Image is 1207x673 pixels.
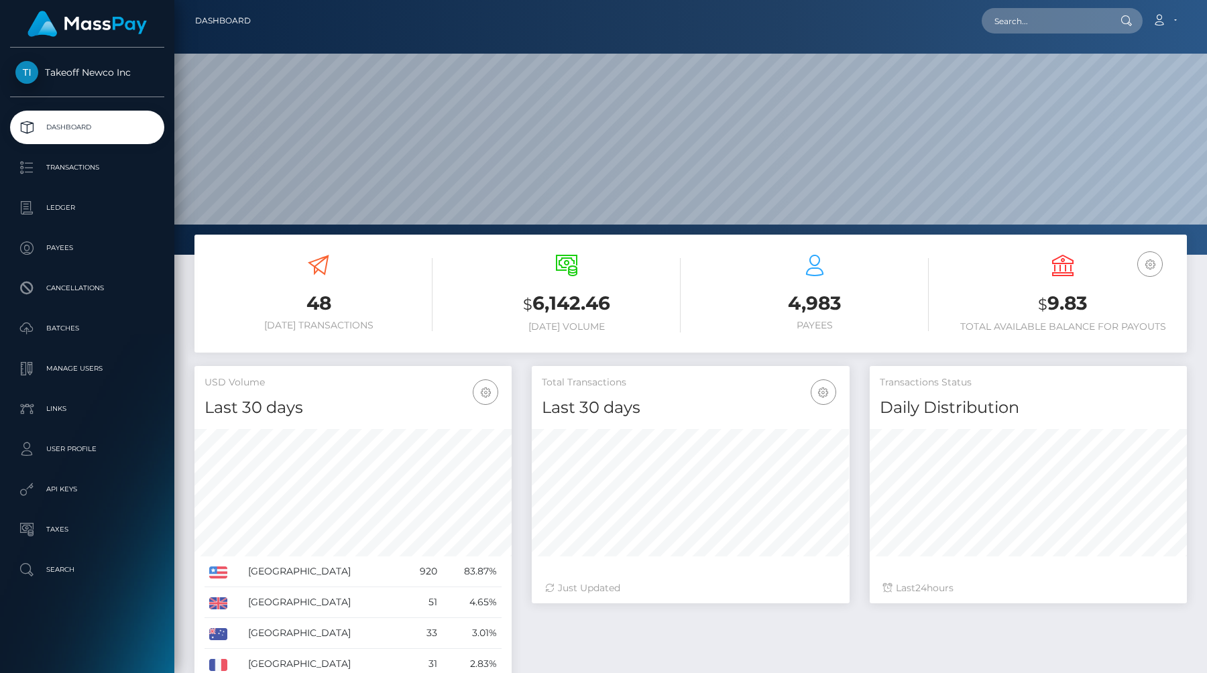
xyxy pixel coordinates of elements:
h5: USD Volume [205,376,502,389]
a: Dashboard [195,7,251,35]
span: Takeoff Newco Inc [10,66,164,78]
h6: [DATE] Volume [453,321,681,332]
img: GB.png [209,597,227,609]
h3: 4,983 [701,290,929,316]
td: 920 [403,556,441,587]
h4: Last 30 days [542,396,839,420]
p: Payees [15,238,159,258]
p: Ledger [15,198,159,218]
p: Transactions [15,158,159,178]
span: 24 [915,582,927,594]
div: Just Updated [545,581,836,595]
p: API Keys [15,479,159,499]
h4: Last 30 days [205,396,502,420]
td: 33 [403,618,441,649]
a: User Profile [10,432,164,466]
a: API Keys [10,473,164,506]
p: Batches [15,318,159,339]
a: Taxes [10,513,164,546]
p: Taxes [15,519,159,540]
a: Manage Users [10,352,164,385]
h4: Daily Distribution [880,396,1177,420]
p: Search [15,560,159,580]
a: Ledger [10,191,164,225]
td: [GEOGRAPHIC_DATA] [243,587,403,618]
a: Batches [10,312,164,345]
td: 4.65% [442,587,502,618]
img: FR.png [209,659,227,671]
a: Links [10,392,164,426]
img: US.png [209,566,227,578]
td: 83.87% [442,556,502,587]
td: [GEOGRAPHIC_DATA] [243,618,403,649]
td: 51 [403,587,441,618]
small: $ [1038,295,1047,314]
img: AU.png [209,628,227,640]
a: Search [10,553,164,587]
a: Dashboard [10,111,164,144]
h6: Total Available Balance for Payouts [949,321,1177,332]
h3: 6,142.46 [453,290,681,318]
p: Cancellations [15,278,159,298]
a: Payees [10,231,164,265]
h3: 48 [205,290,433,316]
h5: Total Transactions [542,376,839,389]
p: Dashboard [15,117,159,137]
td: [GEOGRAPHIC_DATA] [243,556,403,587]
td: 3.01% [442,618,502,649]
h3: 9.83 [949,290,1177,318]
div: Last hours [883,581,1173,595]
p: Manage Users [15,359,159,379]
img: MassPay Logo [27,11,147,37]
h6: Payees [701,320,929,331]
p: User Profile [15,439,159,459]
img: Takeoff Newco Inc [15,61,38,84]
p: Links [15,399,159,419]
input: Search... [982,8,1108,34]
small: $ [523,295,532,314]
h6: [DATE] Transactions [205,320,433,331]
h5: Transactions Status [880,376,1177,389]
a: Cancellations [10,271,164,305]
a: Transactions [10,151,164,184]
